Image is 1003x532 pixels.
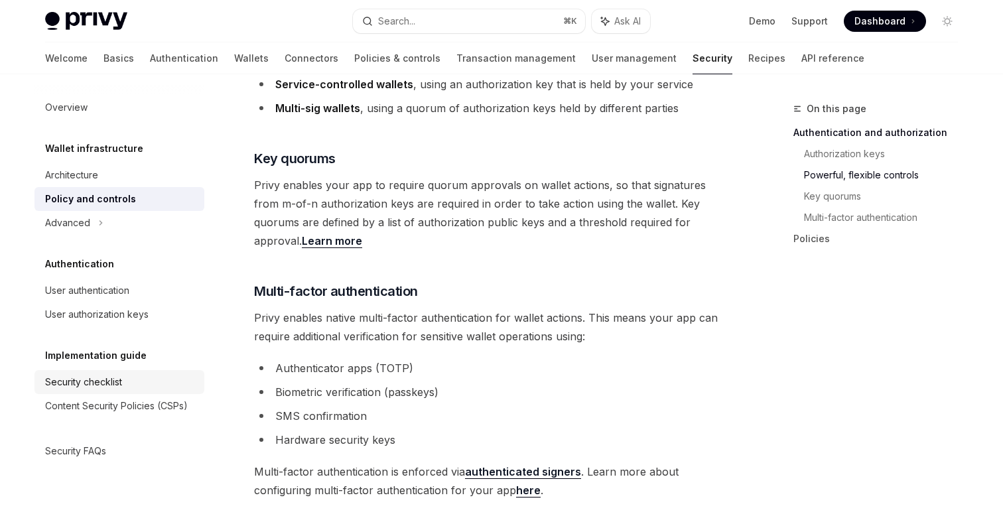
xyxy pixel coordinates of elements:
li: Authenticator apps (TOTP) [254,359,732,377]
span: Privy enables native multi-factor authentication for wallet actions. This means your app can requ... [254,308,732,346]
a: Policies & controls [354,42,440,74]
a: Key quorums [804,186,969,207]
li: SMS confirmation [254,407,732,425]
span: Ask AI [614,15,641,28]
span: Key quorums [254,149,336,168]
a: Security checklist [34,370,204,394]
span: Multi-factor authentication is enforced via . Learn more about configuring multi-factor authentic... [254,462,732,499]
a: User management [592,42,677,74]
strong: Multi-sig wallets [275,101,360,115]
span: On this page [807,101,866,117]
a: Learn more [302,234,362,248]
li: , using a quorum of authorization keys held by different parties [254,99,732,117]
div: Security FAQs [45,443,106,459]
span: Privy enables your app to require quorum approvals on wallet actions, so that signatures from m-o... [254,176,732,250]
button: Search...⌘K [353,9,585,33]
strong: Service-controlled wallets [275,78,413,91]
div: Architecture [45,167,98,183]
a: Authentication and authorization [793,122,969,143]
div: Security checklist [45,374,122,390]
a: Content Security Policies (CSPs) [34,394,204,418]
a: Basics [103,42,134,74]
a: Security FAQs [34,439,204,463]
a: Welcome [45,42,88,74]
li: Biometric verification (passkeys) [254,383,732,401]
a: Wallets [234,42,269,74]
a: Architecture [34,163,204,187]
a: Powerful, flexible controls [804,165,969,186]
a: Policies [793,228,969,249]
a: User authorization keys [34,302,204,326]
div: Overview [45,100,88,115]
li: , using an authorization key that is held by your service [254,75,732,94]
a: Multi-factor authentication [804,207,969,228]
div: Search... [378,13,415,29]
div: User authorization keys [45,306,149,322]
a: Connectors [285,42,338,74]
button: Ask AI [592,9,650,33]
a: Support [791,15,828,28]
div: Policy and controls [45,191,136,207]
div: Content Security Policies (CSPs) [45,398,188,414]
a: Policy and controls [34,187,204,211]
span: Dashboard [854,15,905,28]
div: User authentication [45,283,129,299]
a: Recipes [748,42,785,74]
li: Hardware security keys [254,431,732,449]
h5: Authentication [45,256,114,272]
a: Authentication [150,42,218,74]
h5: Wallet infrastructure [45,141,143,157]
button: Toggle dark mode [937,11,958,32]
a: here [516,484,541,498]
span: Multi-factor authentication [254,282,418,300]
a: API reference [801,42,864,74]
a: Transaction management [456,42,576,74]
span: ⌘ K [563,16,577,27]
a: Authorization keys [804,143,969,165]
a: Security [693,42,732,74]
a: User authentication [34,279,204,302]
h5: Implementation guide [45,348,147,364]
a: Dashboard [844,11,926,32]
a: Overview [34,96,204,119]
a: authenticated signers [465,465,581,479]
div: Advanced [45,215,90,231]
img: light logo [45,12,127,31]
a: Demo [749,15,775,28]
